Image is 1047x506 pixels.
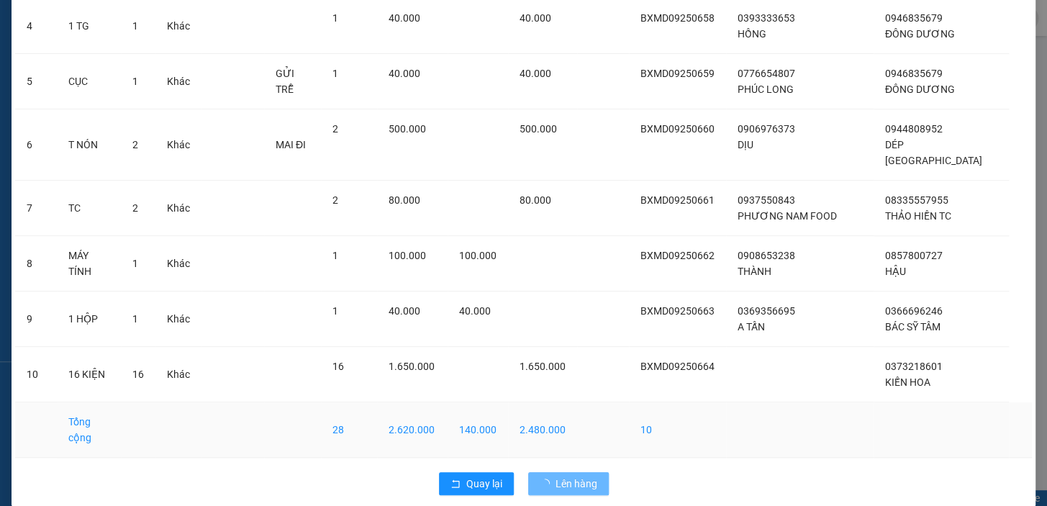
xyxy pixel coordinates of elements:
[123,64,269,84] div: 0944808952
[738,83,794,95] span: PHÚC LONG
[132,258,138,269] span: 1
[389,123,426,135] span: 500.000
[738,123,795,135] span: 0906976373
[155,54,201,109] td: Khác
[123,12,269,30] div: VP Đắk Tô
[332,305,338,317] span: 1
[439,472,514,495] button: rollbackQuay lại
[155,181,201,236] td: Khác
[640,194,715,206] span: BXMD09250661
[12,64,113,84] div: 0906976373
[885,305,943,317] span: 0366696246
[738,68,795,79] span: 0776654807
[885,139,982,166] span: DÉP [GEOGRAPHIC_DATA]
[15,236,57,292] td: 8
[738,305,795,317] span: 0369356695
[132,139,138,150] span: 2
[629,402,726,458] td: 10
[57,292,121,347] td: 1 HỘP
[885,210,951,222] span: THẢO HIỀN TC
[389,194,420,206] span: 80.000
[57,109,121,181] td: T NÓN
[12,47,113,64] div: DỊU
[738,139,753,150] span: DỊU
[738,28,766,40] span: HỒNG
[885,266,906,277] span: HẬU
[389,305,420,317] span: 40.000
[377,402,448,458] td: 2.620.000
[123,14,158,29] span: Nhận:
[15,181,57,236] td: 7
[15,347,57,402] td: 10
[155,236,201,292] td: Khác
[332,68,338,79] span: 1
[556,476,597,492] span: Lên hàng
[332,361,344,372] span: 16
[540,479,556,489] span: loading
[389,68,420,79] span: 40.000
[332,194,338,206] span: 2
[12,14,35,29] span: Gửi:
[885,83,955,95] span: ĐÔNG DƯƠNG
[132,76,138,87] span: 1
[885,250,943,261] span: 0857800727
[738,210,837,222] span: PHƯƠNG NAM FOOD
[57,54,121,109] td: CỤC
[520,361,566,372] span: 1.650.000
[738,266,771,277] span: THÀNH
[738,194,795,206] span: 0937550843
[885,361,943,372] span: 0373218601
[640,361,715,372] span: BXMD09250664
[885,321,941,333] span: BÁC SỸ TÂM
[640,250,715,261] span: BXMD09250662
[738,321,765,333] span: A TẤN
[132,313,138,325] span: 1
[885,376,930,388] span: KIẾN HOA
[121,93,271,113] div: 500.000
[276,139,306,150] span: MAI ĐI
[276,68,294,95] span: GỬI TRỄ
[466,476,502,492] span: Quay lại
[459,305,491,317] span: 40.000
[12,12,113,47] div: BX Miền Đông
[459,250,497,261] span: 100.000
[885,123,943,135] span: 0944808952
[15,292,57,347] td: 9
[57,347,121,402] td: 16 KIỆN
[738,250,795,261] span: 0908653238
[389,250,426,261] span: 100.000
[738,12,795,24] span: 0393333653
[155,109,201,181] td: Khác
[155,347,201,402] td: Khác
[885,194,948,206] span: 08335557955
[520,12,551,24] span: 40.000
[155,292,201,347] td: Khác
[508,402,577,458] td: 2.480.000
[528,472,609,495] button: Lên hàng
[520,194,551,206] span: 80.000
[389,361,435,372] span: 1.650.000
[57,236,121,292] td: MÁY TÍNH
[450,479,461,490] span: rollback
[123,30,269,64] div: DÉP [GEOGRAPHIC_DATA]
[520,123,557,135] span: 500.000
[332,250,338,261] span: 1
[885,12,943,24] span: 0946835679
[15,109,57,181] td: 6
[885,68,943,79] span: 0946835679
[15,54,57,109] td: 5
[885,28,955,40] span: ĐÔNG DƯƠNG
[640,305,715,317] span: BXMD09250663
[332,12,338,24] span: 1
[132,202,138,214] span: 2
[132,20,138,32] span: 1
[321,402,377,458] td: 28
[57,402,121,458] td: Tổng cộng
[448,402,508,458] td: 140.000
[640,68,715,79] span: BXMD09250659
[640,123,715,135] span: BXMD09250660
[121,96,141,112] span: CC :
[57,181,121,236] td: TC
[520,68,551,79] span: 40.000
[332,123,338,135] span: 2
